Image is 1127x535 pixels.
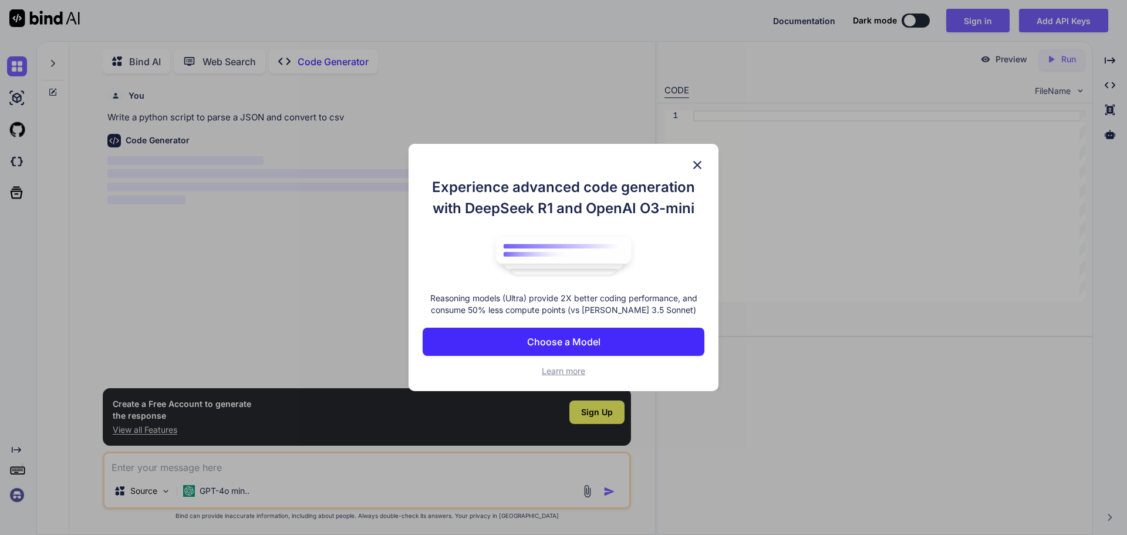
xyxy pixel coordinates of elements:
p: Reasoning models (Ultra) provide 2X better coding performance, and consume 50% less compute point... [423,292,704,316]
span: Learn more [542,366,585,376]
img: close [690,158,704,172]
p: Choose a Model [527,335,600,349]
button: Choose a Model [423,328,704,356]
img: bind logo [487,231,640,281]
h1: Experience advanced code generation with DeepSeek R1 and OpenAI O3-mini [423,177,704,219]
